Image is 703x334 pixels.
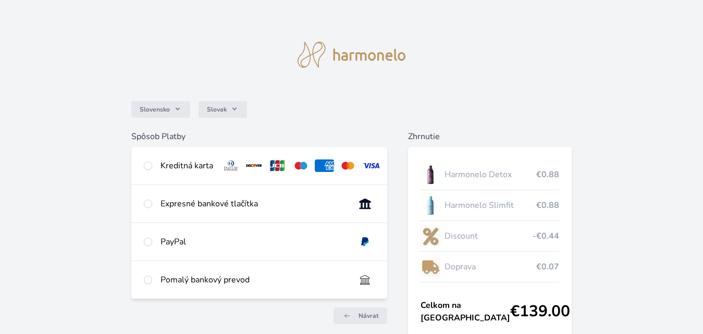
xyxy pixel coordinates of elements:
h6: Zhrnutie [408,130,572,143]
img: bankTransfer_IBAN.svg [355,274,375,286]
img: amex.svg [315,159,334,172]
img: logo.svg [298,42,406,68]
img: discount-lo.png [421,223,440,249]
span: Discount [445,230,533,242]
span: €0.88 [536,199,559,212]
div: Expresné bankové tlačítka [161,197,348,210]
span: €0.07 [536,261,559,273]
span: €139.00 [510,302,570,321]
button: Slovensko [131,101,190,118]
span: Harmonelo Slimfit [445,199,537,212]
img: mc.svg [338,159,357,172]
img: SLIMFIT_se_stinem_x-lo.jpg [421,192,440,218]
div: Kreditná karta [161,159,213,172]
img: discover.svg [244,159,264,172]
span: €0.88 [536,168,559,181]
img: maestro.svg [291,159,311,172]
img: visa.svg [362,159,381,172]
img: diners.svg [221,159,241,172]
span: Doprava [445,261,537,273]
div: PayPal [161,236,348,248]
img: paypal.svg [355,236,375,248]
img: onlineBanking_SK.svg [355,197,375,210]
span: Harmonelo Detox [445,168,537,181]
img: DETOX_se_stinem_x-lo.jpg [421,162,440,188]
span: Návrat [359,312,379,320]
h6: Spôsob Platby [131,130,388,143]
span: Slovak [207,105,227,114]
img: delivery-lo.png [421,254,440,280]
button: Slovak [199,101,247,118]
span: Slovensko [140,105,170,114]
span: -€0.44 [533,230,559,242]
img: jcb.svg [268,159,287,172]
span: Celkom na [GEOGRAPHIC_DATA] [421,299,510,324]
div: Pomalý bankový prevod [161,274,348,286]
a: Návrat [334,307,387,324]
